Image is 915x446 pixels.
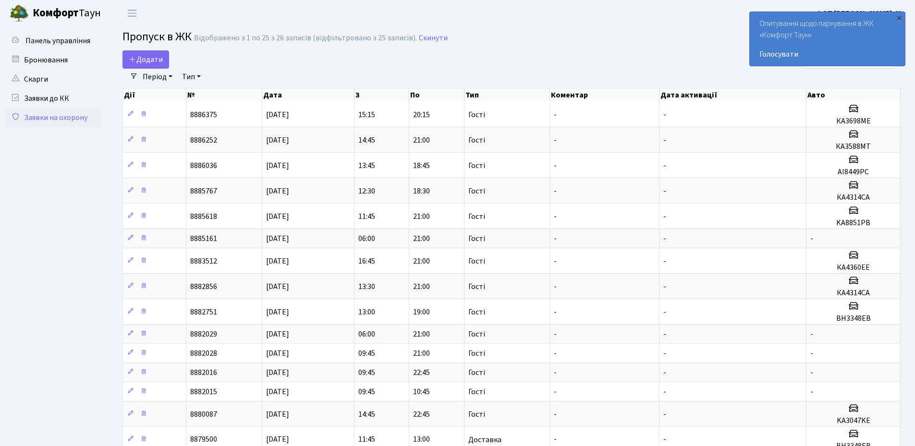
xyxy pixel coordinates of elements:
span: 21:00 [413,348,430,359]
th: Тип [464,88,550,102]
span: 8886036 [190,160,217,171]
span: - [663,186,666,196]
span: [DATE] [266,186,289,196]
span: - [810,233,813,244]
span: Таун [33,5,101,22]
b: ФОП [PERSON_NAME]. Н. [816,8,903,19]
span: 09:45 [358,367,375,378]
span: 21:00 [413,281,430,292]
span: 06:00 [358,233,375,244]
th: Дата [262,88,354,102]
a: Тип [178,69,205,85]
span: 21:00 [413,329,430,339]
span: 8883512 [190,256,217,266]
span: 8882028 [190,348,217,359]
span: Гості [468,235,485,242]
span: - [554,307,557,317]
span: 21:00 [413,211,430,222]
span: - [663,135,666,145]
span: Гості [468,388,485,396]
span: - [810,367,813,378]
span: 16:45 [358,256,375,266]
span: 8885767 [190,186,217,196]
h5: KA3047KE [810,416,896,425]
span: 8882751 [190,307,217,317]
span: 13:00 [358,307,375,317]
span: 09:45 [358,386,375,397]
span: 09:45 [358,348,375,359]
a: Період [139,69,176,85]
span: - [554,367,557,378]
span: Гості [468,187,485,195]
span: 13:45 [358,160,375,171]
span: - [810,386,813,397]
h5: ВН3348ЕВ [810,314,896,323]
span: - [663,367,666,378]
span: 12:30 [358,186,375,196]
span: 8882016 [190,367,217,378]
span: 18:30 [413,186,430,196]
h5: КА4314СА [810,289,896,298]
span: Гості [468,369,485,376]
a: Панель управління [5,31,101,50]
th: По [409,88,464,102]
span: 13:30 [358,281,375,292]
a: Скинути [419,34,448,43]
span: - [554,211,557,222]
span: 22:45 [413,409,430,420]
span: - [663,256,666,266]
span: 8880087 [190,409,217,420]
a: Бронювання [5,50,101,70]
span: 06:00 [358,329,375,339]
span: - [554,434,557,445]
span: 21:00 [413,256,430,266]
span: Гості [468,308,485,316]
span: - [663,386,666,397]
span: Гості [468,283,485,290]
span: Гості [468,257,485,265]
span: 14:45 [358,135,375,145]
span: - [554,160,557,171]
span: 8885161 [190,233,217,244]
span: 20:15 [413,109,430,120]
span: Гості [468,136,485,144]
h5: КА3698МЕ [810,117,896,126]
h5: КА3588МТ [810,142,896,151]
div: × [894,13,904,23]
span: - [663,281,666,292]
span: 8886375 [190,109,217,120]
span: 8882856 [190,281,217,292]
a: Скарги [5,70,101,89]
th: Дії [123,88,186,102]
span: Гості [468,111,485,119]
span: 8882029 [190,329,217,339]
span: 11:45 [358,211,375,222]
span: - [554,386,557,397]
span: [DATE] [266,434,289,445]
span: - [663,160,666,171]
span: 8882015 [190,386,217,397]
span: Гості [468,213,485,220]
h5: АІ8449РС [810,168,896,177]
th: З [354,88,409,102]
span: [DATE] [266,233,289,244]
a: Додати [122,50,169,69]
a: Заявки до КК [5,89,101,108]
div: Опитування щодо паркування в ЖК «Комфорт Таун» [750,12,905,66]
span: - [554,329,557,339]
span: 15:15 [358,109,375,120]
span: - [663,329,666,339]
h5: КА4314СА [810,193,896,202]
span: 10:45 [413,386,430,397]
span: Пропуск в ЖК [122,28,192,45]
span: - [554,233,557,244]
span: 8885618 [190,211,217,222]
th: Авто [806,88,901,102]
span: - [554,135,557,145]
span: - [554,281,557,292]
span: [DATE] [266,160,289,171]
div: Відображено з 1 по 25 з 26 записів (відфільтровано з 25 записів). [194,34,417,43]
a: Заявки на охорону [5,108,101,127]
a: Голосувати [759,48,895,60]
span: - [554,256,557,266]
